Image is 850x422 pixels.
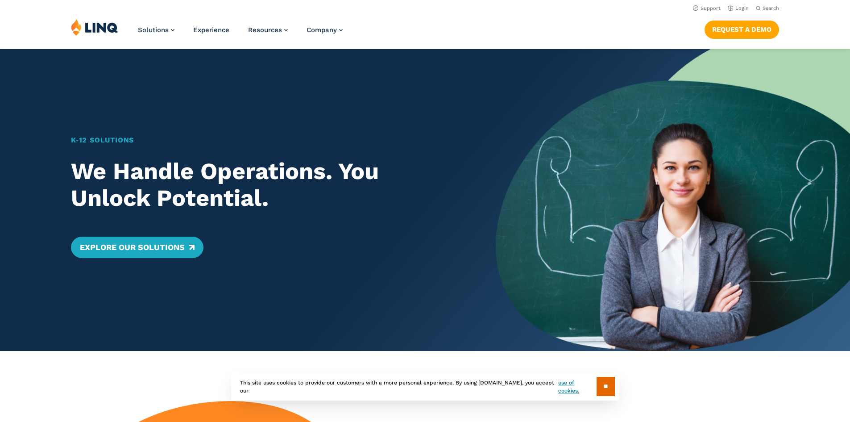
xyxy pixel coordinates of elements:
[705,21,779,38] a: Request a Demo
[138,19,343,48] nav: Primary Navigation
[558,379,596,395] a: use of cookies.
[756,5,779,12] button: Open Search Bar
[71,135,461,146] h1: K‑12 Solutions
[705,19,779,38] nav: Button Navigation
[728,5,749,11] a: Login
[693,5,721,11] a: Support
[231,372,619,401] div: This site uses cookies to provide our customers with a more personal experience. By using [DOMAIN...
[138,26,174,34] a: Solutions
[71,158,461,212] h2: We Handle Operations. You Unlock Potential.
[71,19,118,36] img: LINQ | K‑12 Software
[763,5,779,11] span: Search
[496,49,850,351] img: Home Banner
[138,26,169,34] span: Solutions
[71,237,203,258] a: Explore Our Solutions
[193,26,229,34] a: Experience
[307,26,343,34] a: Company
[307,26,337,34] span: Company
[248,26,282,34] span: Resources
[248,26,288,34] a: Resources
